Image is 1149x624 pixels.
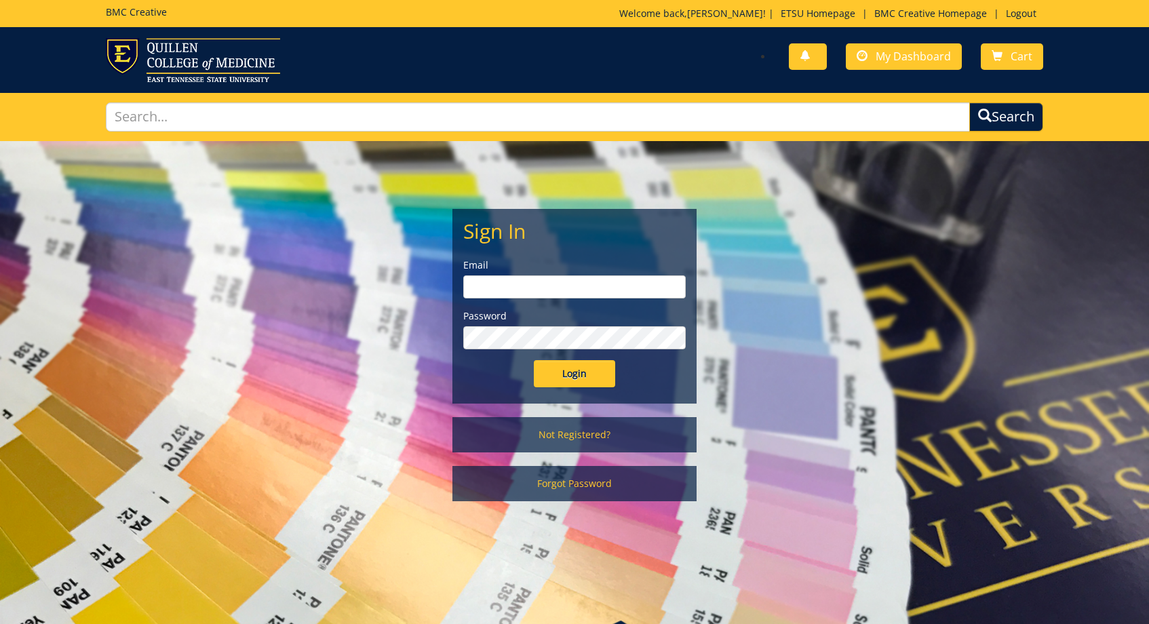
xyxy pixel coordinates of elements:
[999,7,1043,20] a: Logout
[463,309,686,323] label: Password
[969,102,1043,132] button: Search
[1011,49,1032,64] span: Cart
[463,220,686,242] h2: Sign In
[774,7,862,20] a: ETSU Homepage
[452,417,697,452] a: Not Registered?
[463,258,686,272] label: Email
[106,102,970,132] input: Search...
[868,7,994,20] a: BMC Creative Homepage
[106,7,167,17] h5: BMC Creative
[876,49,951,64] span: My Dashboard
[619,7,1043,20] p: Welcome back, ! | | |
[452,466,697,501] a: Forgot Password
[981,43,1043,70] a: Cart
[846,43,962,70] a: My Dashboard
[534,360,615,387] input: Login
[106,38,280,82] img: ETSU logo
[687,7,763,20] a: [PERSON_NAME]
